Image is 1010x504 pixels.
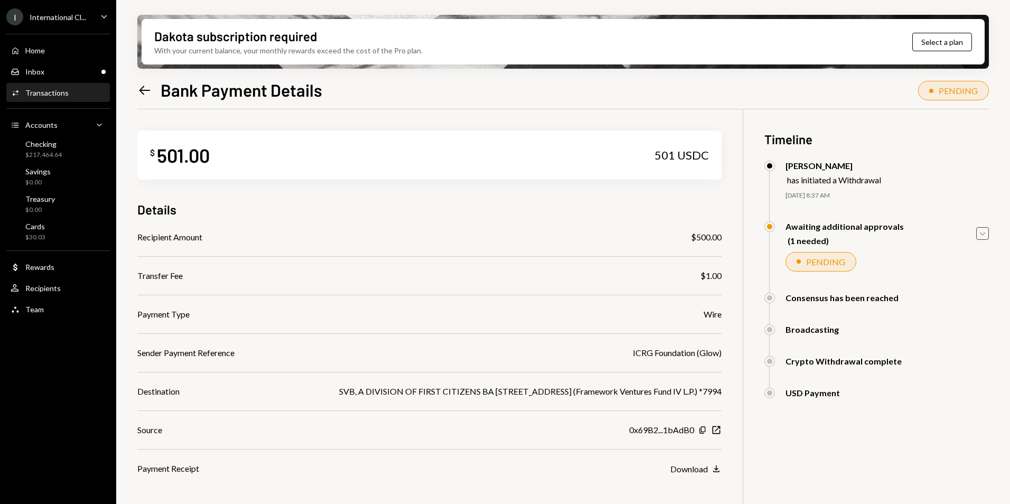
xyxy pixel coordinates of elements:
[6,62,110,81] a: Inbox
[154,45,423,56] div: With your current balance, your monthly rewards exceed the cost of the Pro plan.
[137,424,162,436] div: Source
[6,41,110,60] a: Home
[788,236,904,246] div: (1 needed)
[137,385,180,398] div: Destination
[157,143,210,167] div: 501.00
[339,385,722,398] div: SVB, A DIVISION OF FIRST CITIZENS BA [STREET_ADDRESS] (Framework Ventures Fund IV L.P.) *7994
[6,257,110,276] a: Rewards
[785,221,904,231] div: Awaiting additional approvals
[785,356,902,366] div: Crypto Withdrawal complete
[25,120,58,129] div: Accounts
[806,257,845,267] div: PENDING
[654,148,709,163] div: 501 USDC
[25,46,45,55] div: Home
[137,347,235,359] div: Sender Payment Reference
[25,263,54,272] div: Rewards
[6,219,110,244] a: Cards$30.03
[691,231,722,244] div: $500.00
[912,33,972,51] button: Select a plan
[25,67,44,76] div: Inbox
[6,136,110,162] a: Checking$217,464.64
[6,8,23,25] div: I
[939,86,978,96] div: PENDING
[25,206,55,214] div: $0.00
[785,161,881,171] div: [PERSON_NAME]
[704,308,722,321] div: Wire
[137,269,183,282] div: Transfer Fee
[787,175,881,185] div: has initiated a Withdrawal
[6,278,110,297] a: Recipients
[700,269,722,282] div: $1.00
[137,201,176,218] h3: Details
[154,27,317,45] div: Dakota subscription required
[6,300,110,319] a: Team
[633,347,722,359] div: ICRG Foundation (Glow)
[6,83,110,102] a: Transactions
[25,194,55,203] div: Treasury
[25,178,51,187] div: $0.00
[785,191,989,200] div: [DATE] 8:37 AM
[6,115,110,134] a: Accounts
[25,233,45,242] div: $30.03
[25,305,44,314] div: Team
[785,293,899,303] div: Consensus has been reached
[6,164,110,189] a: Savings$0.00
[25,284,61,293] div: Recipients
[6,191,110,217] a: Treasury$0.00
[25,167,51,176] div: Savings
[785,324,839,334] div: Broadcasting
[764,130,989,148] h3: Timeline
[137,231,202,244] div: Recipient Amount
[629,424,694,436] div: 0x69B2...1bAdB0
[785,388,840,398] div: USD Payment
[25,139,62,148] div: Checking
[137,462,199,475] div: Payment Receipt
[670,463,722,475] button: Download
[25,222,45,231] div: Cards
[150,147,155,158] div: $
[670,464,708,474] div: Download
[25,88,69,97] div: Transactions
[137,308,190,321] div: Payment Type
[161,79,322,100] h1: Bank Payment Details
[30,13,86,22] div: International Cl...
[25,151,62,160] div: $217,464.64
